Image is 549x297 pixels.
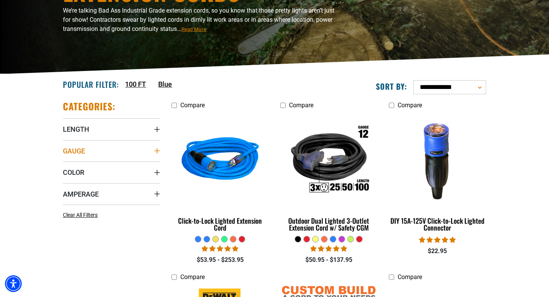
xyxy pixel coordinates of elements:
[181,26,206,32] span: Read More
[280,113,377,236] a: Outdoor Dual Lighted 3-Outlet Extension Cord w/ Safety CGM Outdoor Dual Lighted 3-Outlet Extensio...
[172,113,269,236] a: blue Click-to-Lock Lighted Extension Cord
[376,81,407,91] label: Sort by:
[389,116,485,204] img: DIY 15A-125V Click-to-Lock Lighted Connector
[389,113,486,236] a: DIY 15A-125V Click-to-Lock Lighted Connector DIY 15A-125V Click-to-Lock Lighted Connector
[158,79,172,89] a: Blue
[419,236,456,244] span: 4.84 stars
[172,255,269,265] div: $53.95 - $253.95
[172,217,269,231] div: Click-to-Lock Lighted Extension Cord
[172,116,268,204] img: blue
[280,255,377,265] div: $50.95 - $137.95
[63,168,84,177] span: Color
[125,79,146,89] a: 100 FT
[281,116,377,204] img: Outdoor Dual Lighted 3-Outlet Extension Cord w/ Safety CGM
[63,79,119,89] h2: Popular Filter:
[398,102,422,109] span: Compare
[63,147,85,155] span: Gauge
[398,273,422,281] span: Compare
[310,245,347,252] span: 4.80 stars
[63,125,89,134] span: Length
[63,100,116,112] h2: Categories:
[63,183,160,205] summary: Amperage
[63,140,160,161] summary: Gauge
[180,273,205,281] span: Compare
[63,6,341,34] p: We’re talking Bad Ass Industrial Grade extension cords, so you know that those pretty lights aren...
[63,211,101,219] a: Clear All Filters
[63,190,99,199] span: Amperage
[280,217,377,231] div: Outdoor Dual Lighted 3-Outlet Extension Cord w/ Safety CGM
[63,118,160,140] summary: Length
[5,275,22,292] div: Accessibility Menu
[389,247,486,256] div: $22.95
[289,102,313,109] span: Compare
[63,161,160,183] summary: Color
[389,217,486,231] div: DIY 15A-125V Click-to-Lock Lighted Connector
[180,102,205,109] span: Compare
[63,212,98,218] span: Clear All Filters
[202,245,238,252] span: 4.87 stars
